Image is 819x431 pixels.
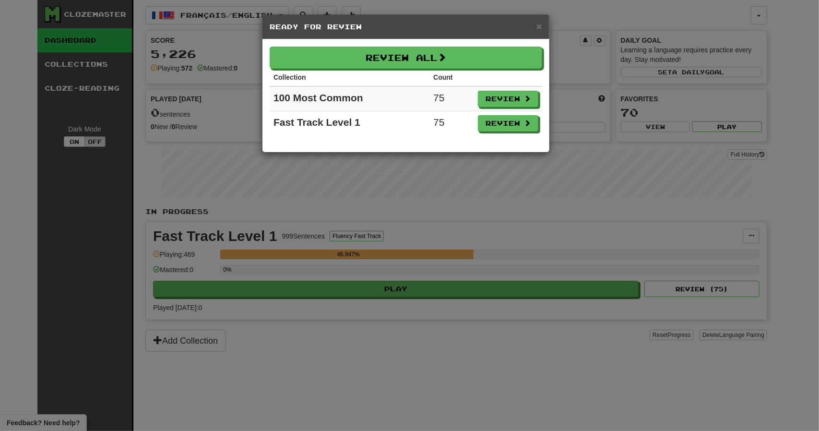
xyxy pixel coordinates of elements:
[478,91,538,107] button: Review
[270,22,542,32] h5: Ready for Review
[429,69,474,86] th: Count
[429,86,474,111] td: 75
[270,47,542,69] button: Review All
[270,86,429,111] td: 100 Most Common
[536,21,542,32] span: ×
[478,115,538,132] button: Review
[429,111,474,136] td: 75
[270,111,429,136] td: Fast Track Level 1
[270,69,429,86] th: Collection
[536,21,542,31] button: Close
